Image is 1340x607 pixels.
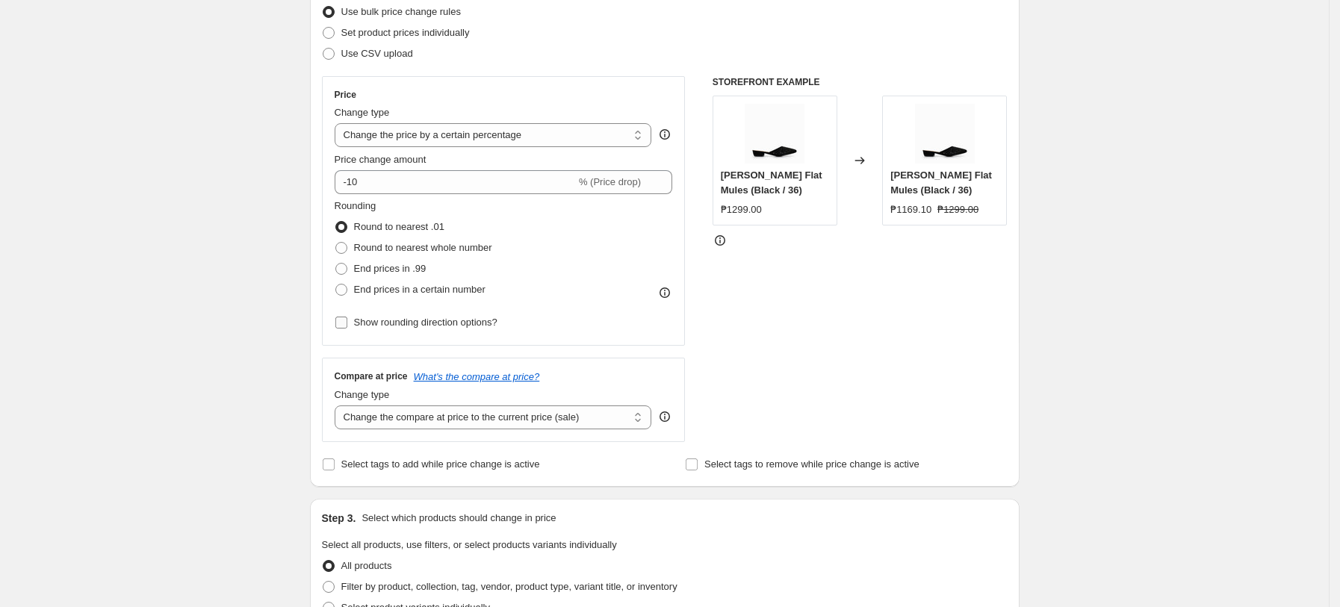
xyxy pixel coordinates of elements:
[341,48,413,59] span: Use CSV upload
[657,409,672,424] div: help
[354,284,486,295] span: End prices in a certain number
[335,170,576,194] input: -15
[335,200,376,211] span: Rounding
[657,127,672,142] div: help
[322,511,356,526] h2: Step 3.
[335,89,356,101] h3: Price
[414,371,540,382] button: What's the compare at price?
[335,154,426,165] span: Price change amount
[341,458,540,470] span: Select tags to add while price change is active
[890,169,992,196] span: [PERSON_NAME] Flat Mules (Black / 36)
[362,511,556,526] p: Select which products should change in price
[713,76,1008,88] h6: STOREFRONT EXAMPLE
[354,317,497,328] span: Show rounding direction options?
[354,221,444,232] span: Round to nearest .01
[335,389,390,400] span: Change type
[721,202,762,217] div: ₱1299.00
[579,176,641,187] span: % (Price drop)
[721,169,822,196] span: [PERSON_NAME] Flat Mules (Black / 36)
[937,202,978,217] strike: ₱1299.00
[915,104,975,164] img: Skinner_Black_2_80x.jpg
[704,458,919,470] span: Select tags to remove while price change is active
[354,263,426,274] span: End prices in .99
[341,6,461,17] span: Use bulk price change rules
[890,202,931,217] div: ₱1169.10
[341,27,470,38] span: Set product prices individually
[354,242,492,253] span: Round to nearest whole number
[335,107,390,118] span: Change type
[745,104,804,164] img: Skinner_Black_2_80x.jpg
[322,539,617,550] span: Select all products, use filters, or select products variants individually
[341,581,677,592] span: Filter by product, collection, tag, vendor, product type, variant title, or inventory
[335,370,408,382] h3: Compare at price
[341,560,392,571] span: All products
